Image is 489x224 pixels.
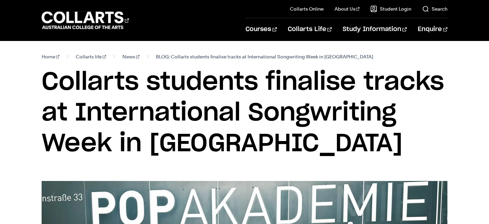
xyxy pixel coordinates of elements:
a: Search [422,5,447,12]
a: Study Information [343,18,407,41]
a: Enquire [418,18,447,41]
a: Home [42,52,60,61]
a: Collarts Online [290,5,324,12]
a: About Us [335,5,360,12]
a: News [122,52,139,61]
a: Collarts Life [288,18,332,41]
span: BLOG: Collarts students finalise tracks at International Songwriting Week in [GEOGRAPHIC_DATA] [156,52,373,61]
h1: Collarts students finalise tracks at International Songwriting Week in [GEOGRAPHIC_DATA] [42,67,447,159]
a: Courses [246,18,277,41]
a: Student Login [370,5,411,12]
a: Collarts life [76,52,106,61]
div: Go to homepage [42,11,129,30]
